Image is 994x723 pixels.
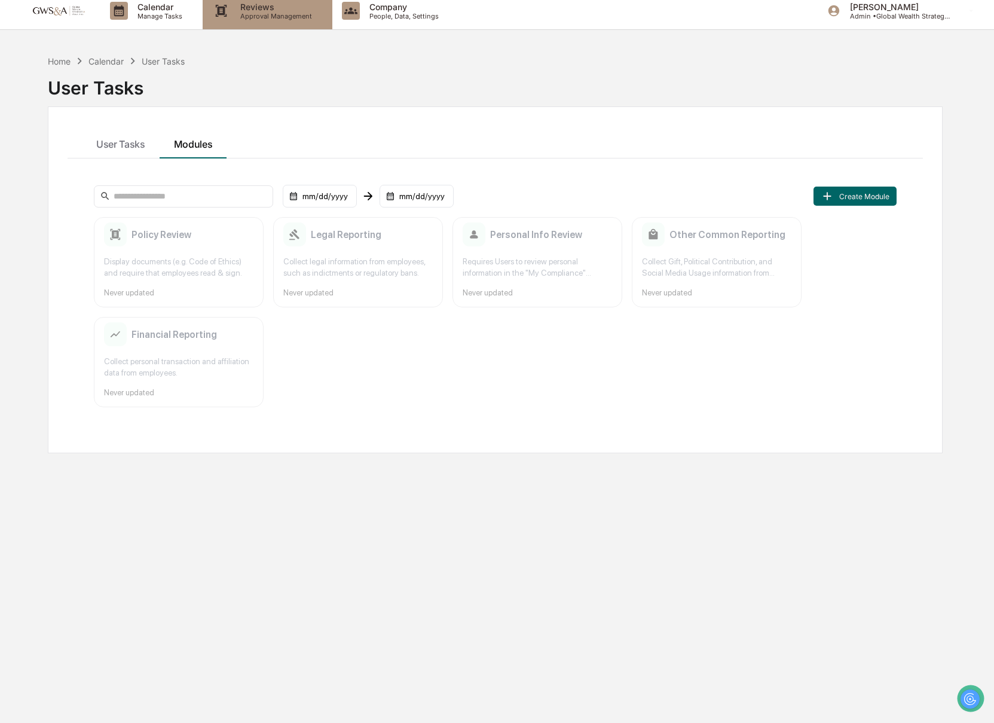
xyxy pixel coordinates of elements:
div: Never updated [104,388,253,397]
div: Never updated [283,288,433,297]
a: Powered byPylon [84,202,145,212]
p: How can we help? [12,25,218,44]
p: Admin • Global Wealth Strategies Associates [840,12,952,20]
p: Reviews [231,2,318,12]
span: Data Lookup [24,173,75,185]
a: 🗄️Attestations [82,146,153,167]
div: mm/dd/yyyy [380,185,454,208]
button: Modules [160,126,227,158]
span: Preclearance [24,151,77,163]
div: Never updated [104,288,253,297]
div: Requires Users to review personal information in the "My Compliance" Greenboard module and ensure... [463,256,612,279]
button: Create Module [813,187,896,206]
div: Calendar [88,56,124,66]
div: Collect legal information from employees, such as indictments or regulatory bans. [283,256,433,279]
div: Start new chat [41,91,196,103]
div: User Tasks [142,56,185,66]
div: User Tasks [48,68,943,99]
span: Pylon [119,203,145,212]
button: User Tasks [82,126,160,158]
p: [PERSON_NAME] [840,2,952,12]
h2: Financial Reporting [131,329,217,340]
div: 🔎 [12,175,22,184]
div: Never updated [463,288,612,297]
iframe: Open customer support [956,684,988,716]
div: Home [48,56,71,66]
div: 🖐️ [12,152,22,161]
p: Company [360,2,445,12]
p: Calendar [128,2,188,12]
p: Manage Tasks [128,12,188,20]
div: Collect personal transaction and affiliation data from employees. [104,356,253,379]
img: 1746055101610-c473b297-6a78-478c-a979-82029cc54cd1 [12,91,33,113]
div: Display documents (e.g. Code of Ethics) and require that employees read & sign. [104,256,253,279]
div: Never updated [642,288,791,297]
div: mm/dd/yyyy [283,185,357,208]
a: 🔎Data Lookup [7,169,80,190]
h2: Personal Info Review [490,229,582,240]
a: 🖐️Preclearance [7,146,82,167]
span: Attestations [99,151,148,163]
h2: Legal Reporting [311,229,381,240]
button: Start new chat [203,95,218,109]
p: People, Data, Settings [360,12,445,20]
h2: Policy Review [131,229,191,240]
div: Collect Gift, Political Contribution, and Social Media Usage information from employees. [642,256,791,279]
img: logo [29,5,86,16]
p: Approval Management [231,12,318,20]
div: We're available if you need us! [41,103,151,113]
h2: Other Common Reporting [669,229,785,240]
div: 🗄️ [87,152,96,161]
